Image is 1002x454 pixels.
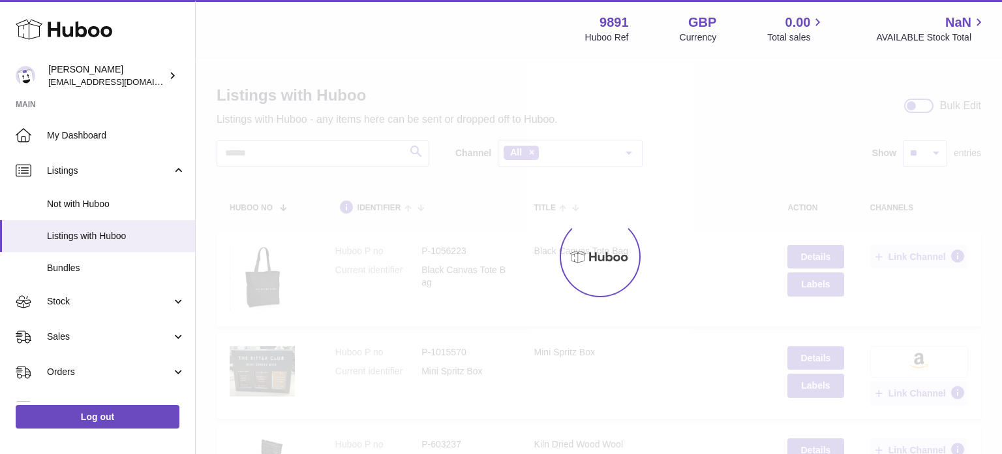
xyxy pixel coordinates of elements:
span: Usage [47,401,185,413]
strong: 9891 [600,14,629,31]
span: AVAILABLE Stock Total [876,31,986,44]
span: Not with Huboo [47,198,185,210]
div: Huboo Ref [585,31,629,44]
a: Log out [16,405,179,429]
span: NaN [945,14,971,31]
a: 0.00 Total sales [767,14,825,44]
img: internalAdmin-9891@internal.huboo.com [16,66,35,86]
span: [EMAIL_ADDRESS][DOMAIN_NAME] [48,76,192,87]
span: Bundles [47,262,185,274]
div: Currency [680,31,717,44]
strong: GBP [688,14,716,31]
span: 0.00 [785,14,811,31]
span: Sales [47,331,172,343]
span: Orders [47,366,172,378]
div: [PERSON_NAME] [48,63,166,88]
a: NaN AVAILABLE Stock Total [876,14,986,44]
span: Listings with Huboo [47,230,185,242]
span: Total sales [767,31,825,44]
span: Listings [47,165,172,177]
span: Stock [47,295,172,308]
span: My Dashboard [47,129,185,142]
